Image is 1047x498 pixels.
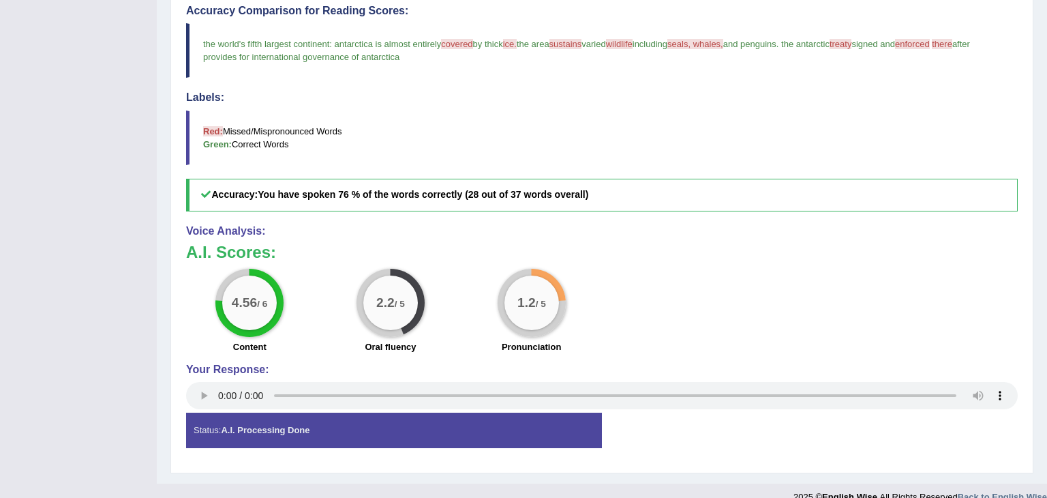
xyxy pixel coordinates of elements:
div: Status: [186,413,602,448]
blockquote: Missed/Mispronounced Words Correct Words [186,111,1018,165]
span: wildlife [606,39,633,49]
span: enforced [895,39,930,49]
label: Oral fluency [365,340,416,353]
h4: Voice Analysis: [186,225,1018,237]
b: You have spoken 76 % of the words correctly (28 out of 37 words overall) [258,189,588,200]
span: and penguins [723,39,776,49]
span: the world's fifth largest continent [203,39,329,49]
small: / 6 [257,299,267,309]
span: sustains [549,39,582,49]
span: by thick [473,39,503,49]
span: covered [441,39,472,49]
span: varied [581,39,605,49]
b: A.I. Scores: [186,243,276,261]
h4: Accuracy Comparison for Reading Scores: [186,5,1018,17]
strong: A.I. Processing Done [221,425,309,435]
b: Green: [203,139,232,149]
span: antarctica is almost entirely [335,39,442,49]
span: seals, whales, [667,39,723,49]
label: Pronunciation [502,340,561,353]
small: / 5 [535,299,545,309]
big: 4.56 [232,295,257,310]
h4: Labels: [186,91,1018,104]
span: the area [517,39,549,49]
span: ice. [503,39,517,49]
big: 1.2 [517,295,536,310]
span: including [633,39,667,49]
span: signed and [851,39,895,49]
span: treaty [830,39,852,49]
span: there [932,39,952,49]
span: : [329,39,332,49]
b: Red: [203,126,223,136]
small: / 5 [395,299,405,309]
span: the antarctic [781,39,830,49]
big: 2.2 [376,295,395,310]
label: Content [233,340,267,353]
h4: Your Response: [186,364,1018,376]
span: . [776,39,779,49]
h5: Accuracy: [186,179,1018,211]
